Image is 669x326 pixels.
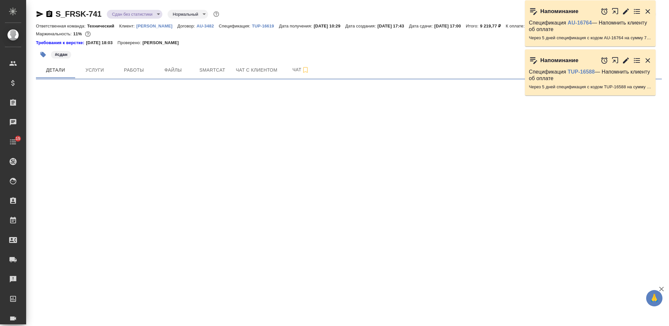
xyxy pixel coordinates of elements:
[36,10,44,18] button: Скопировать ссылку для ЯМессенджера
[107,10,162,19] div: Сдан без статистики
[622,8,630,15] button: Редактировать
[119,24,136,28] p: Клиент:
[649,291,660,305] span: 🙏
[633,8,641,15] button: Перейти в todo
[622,57,630,64] button: Редактировать
[646,290,662,306] button: 🙏
[87,24,119,28] p: Технический
[377,24,409,28] p: [DATE] 17:43
[118,40,143,46] p: Проверено:
[252,23,279,28] a: TUP-16619
[568,69,595,75] a: TUP-16588
[50,51,72,57] span: сдан
[79,66,110,74] span: Услуги
[529,20,652,33] p: Спецификация — Напомнить клиенту об оплате
[600,8,608,15] button: Отложить
[2,134,24,150] a: 15
[197,23,219,28] a: AU-3482
[612,4,619,18] button: Открыть в новой вкладке
[529,84,652,90] p: Через 5 дней спецификация с кодом TUP-16588 на сумму 7760 RUB будет просрочена
[540,57,579,64] p: Напоминание
[506,24,526,28] p: К оплате:
[73,31,83,36] p: 11%
[177,24,197,28] p: Договор:
[252,24,279,28] p: TUP-16619
[142,40,184,46] p: [PERSON_NAME]
[40,66,71,74] span: Детали
[314,24,345,28] p: [DATE] 10:29
[36,31,73,36] p: Маржинальность:
[480,24,506,28] p: 9 219,77 ₽
[136,24,177,28] p: [PERSON_NAME]
[136,23,177,28] a: [PERSON_NAME]
[568,20,592,26] a: AU-16764
[633,57,641,64] button: Перейти в todo
[45,10,53,18] button: Скопировать ссылку
[529,69,652,82] p: Спецификация — Напомнить клиенту об оплате
[36,40,86,46] a: Требования к верстке:
[212,10,220,18] button: Доп статусы указывают на важность/срочность заказа
[540,8,579,15] p: Напоминание
[612,53,619,67] button: Открыть в новой вкладке
[56,9,102,18] a: S_FRSK-741
[12,135,24,142] span: 15
[36,24,87,28] p: Ответственная команда:
[86,40,118,46] p: [DATE] 18:03
[36,47,50,62] button: Добавить тэг
[197,24,219,28] p: AU-3482
[197,66,228,74] span: Smartcat
[600,57,608,64] button: Отложить
[236,66,277,74] span: Чат с клиентом
[84,30,92,38] button: 6783.80 RUB; 34.14 UAH;
[345,24,377,28] p: Дата создания:
[55,51,67,58] p: #сдан
[279,24,314,28] p: Дата получения:
[302,66,309,74] svg: Подписаться
[157,66,189,74] span: Файлы
[36,40,86,46] div: Нажми, чтобы открыть папку с инструкцией
[644,8,652,15] button: Закрыть
[171,11,200,17] button: Нормальный
[168,10,208,19] div: Сдан без статистики
[434,24,466,28] p: [DATE] 17:00
[219,24,252,28] p: Спецификация:
[409,24,434,28] p: Дата сдачи:
[110,11,155,17] button: Сдан без статистики
[285,66,317,74] span: Чат
[529,35,652,41] p: Через 5 дней спецификация с кодом AU-16764 на сумму 74527.92 RUB будет просрочена
[466,24,480,28] p: Итого:
[644,57,652,64] button: Закрыть
[118,66,150,74] span: Работы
